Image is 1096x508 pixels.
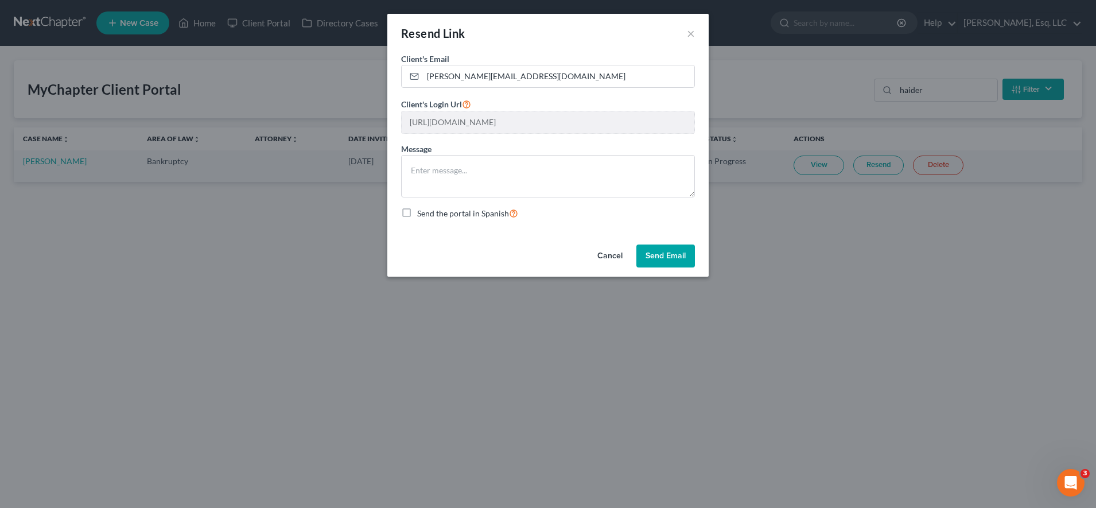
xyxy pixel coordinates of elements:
button: Send Email [636,245,695,267]
iframe: Intercom live chat [1057,469,1085,497]
span: Send the portal in Spanish [417,208,509,218]
div: Resend Link [401,25,465,41]
span: Client's Email [401,54,449,64]
span: 3 [1081,469,1090,478]
button: Cancel [588,245,632,267]
label: Message [401,143,432,155]
label: Client's Login Url [401,97,471,111]
input: Enter email... [423,65,694,87]
input: -- [402,111,694,133]
button: × [687,26,695,40]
